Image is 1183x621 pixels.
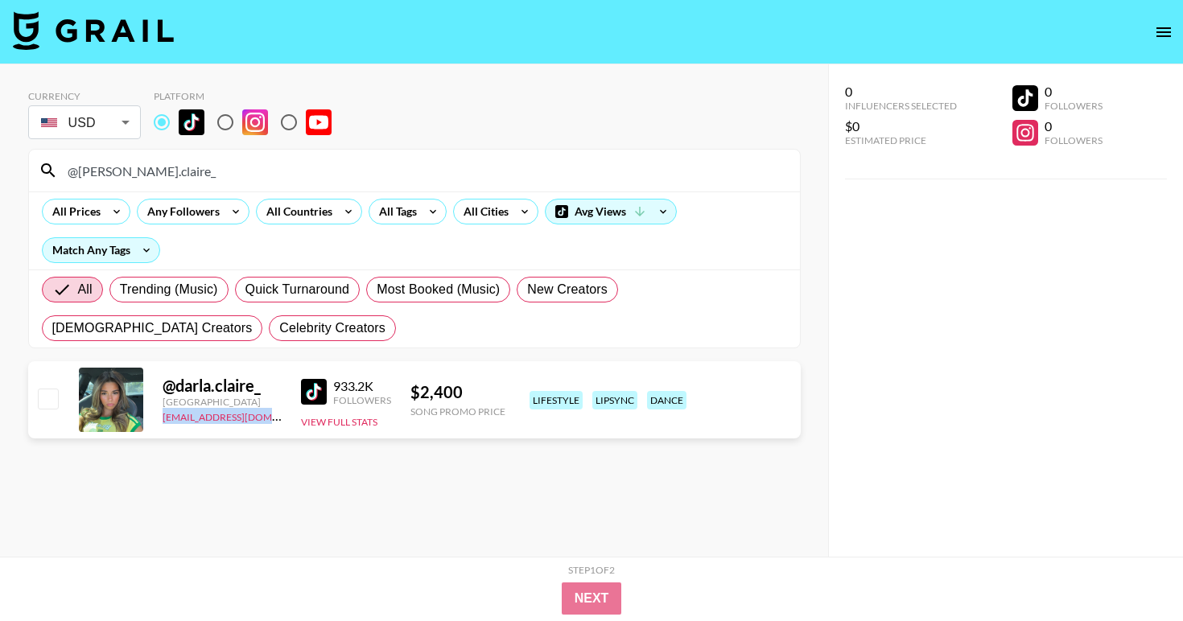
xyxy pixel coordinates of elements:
span: All [78,280,93,299]
div: lifestyle [530,391,583,409]
span: Trending (Music) [120,280,218,299]
div: 0 [1045,84,1103,100]
div: All Countries [257,199,336,224]
div: Platform [154,90,344,102]
button: open drawer [1148,16,1180,48]
img: YouTube [306,109,332,135]
div: Any Followers [138,199,223,224]
div: Song Promo Price [410,405,505,417]
span: Quick Turnaround [245,280,350,299]
div: All Cities [454,199,512,224]
div: All Prices [43,199,104,224]
div: 0 [1045,118,1103,134]
div: 0 [845,84,957,100]
div: Currency [28,90,141,102]
div: Followers [1045,134,1103,146]
div: Influencers Selected [845,100,957,112]
img: Instagram [242,109,268,135]
div: Followers [1045,100,1103,112]
span: Celebrity Creators [279,319,385,338]
div: Step 1 of 2 [568,564,615,576]
a: [EMAIL_ADDRESS][DOMAIN_NAME] [163,408,324,423]
span: Most Booked (Music) [377,280,500,299]
div: 933.2K [333,378,391,394]
div: All Tags [369,199,420,224]
button: Next [562,582,622,615]
div: USD [31,109,138,137]
div: $0 [845,118,957,134]
div: [GEOGRAPHIC_DATA] [163,396,282,408]
img: TikTok [179,109,204,135]
input: Search by User Name [58,158,790,183]
span: [DEMOGRAPHIC_DATA] Creators [52,319,253,338]
div: @ darla.claire_ [163,376,282,396]
div: dance [647,391,686,409]
button: View Full Stats [301,416,377,428]
div: Avg Views [546,199,676,224]
div: Estimated Price [845,134,957,146]
img: Grail Talent [13,11,174,50]
div: Followers [333,394,391,406]
div: lipsync [592,391,637,409]
iframe: Drift Widget Chat Controller [1103,541,1164,602]
div: Match Any Tags [43,238,159,262]
img: TikTok [301,379,327,405]
span: New Creators [527,280,608,299]
div: $ 2,400 [410,382,505,402]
